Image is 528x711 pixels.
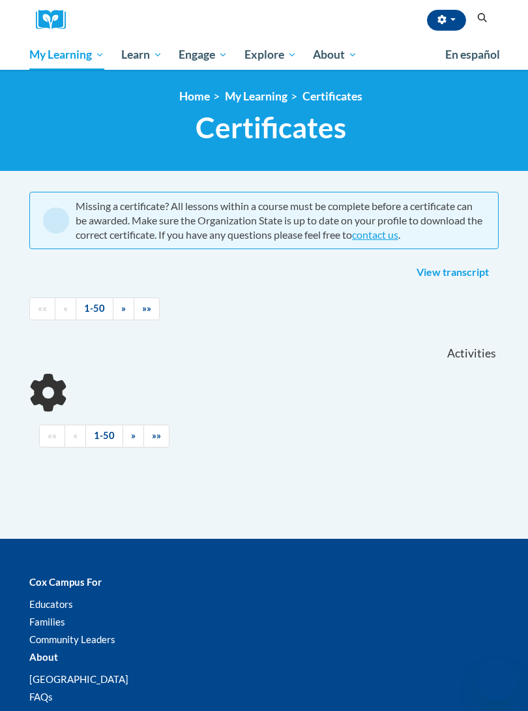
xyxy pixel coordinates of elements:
[121,303,126,314] span: »
[427,10,466,31] button: Account Settings
[29,47,104,63] span: My Learning
[305,40,366,70] a: About
[143,425,169,447] a: End
[473,10,492,26] button: Search
[36,10,75,30] img: Logo brand
[196,110,346,145] span: Certificates
[29,651,58,663] b: About
[179,47,227,63] span: Engage
[131,430,136,441] span: »
[29,616,65,628] a: Families
[21,40,113,70] a: My Learning
[76,297,113,320] a: 1-50
[36,10,75,30] a: Cox Campus
[48,430,57,441] span: ««
[55,297,76,320] a: Previous
[76,199,485,242] div: Missing a certificate? All lessons within a course must be complete before a certificate can be a...
[134,297,160,320] a: End
[352,228,398,241] a: contact us
[39,425,65,447] a: Begining
[29,673,128,685] a: [GEOGRAPHIC_DATA]
[38,303,47,314] span: ««
[123,425,144,447] a: Next
[113,40,171,70] a: Learn
[20,40,508,70] div: Main menu
[29,691,53,703] a: FAQs
[170,40,236,70] a: Engage
[152,430,161,441] span: »»
[407,262,499,283] a: View transcript
[313,47,357,63] span: About
[445,48,500,61] span: En español
[121,47,162,63] span: Learn
[65,425,86,447] a: Previous
[85,425,123,447] a: 1-50
[236,40,305,70] a: Explore
[63,303,68,314] span: «
[244,47,297,63] span: Explore
[437,41,508,68] a: En español
[225,89,287,103] a: My Learning
[29,598,73,610] a: Educators
[113,297,134,320] a: Next
[29,633,115,645] a: Community Leaders
[302,89,362,103] a: Certificates
[29,297,55,320] a: Begining
[29,576,102,588] b: Cox Campus For
[476,659,518,701] iframe: Button to launch messaging window
[447,346,496,361] span: Activities
[179,89,210,103] a: Home
[142,303,151,314] span: »»
[73,430,78,441] span: «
